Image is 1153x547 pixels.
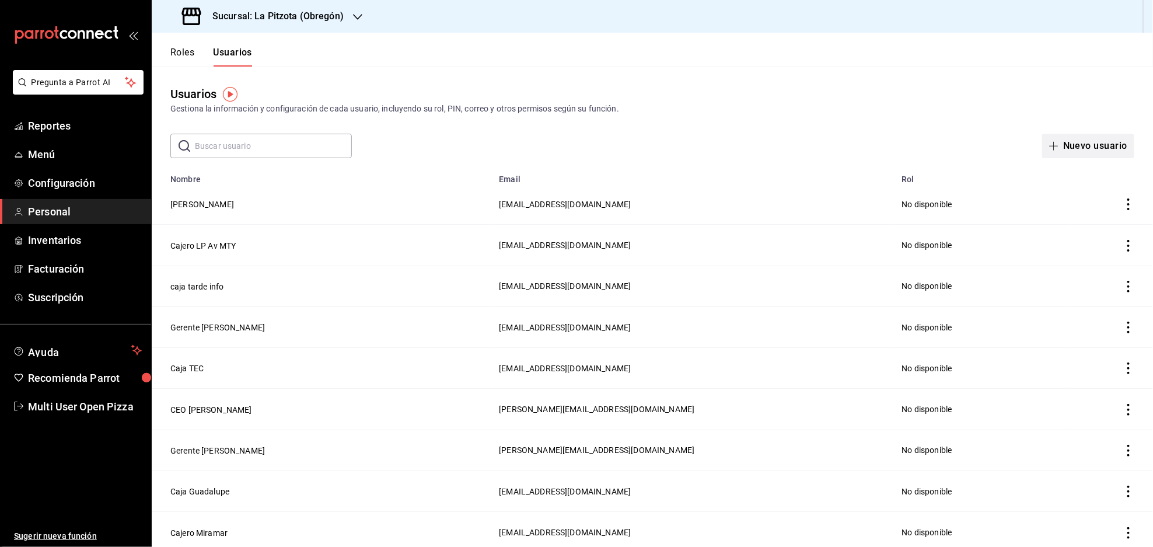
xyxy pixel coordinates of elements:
[170,47,194,67] button: Roles
[32,76,125,89] span: Pregunta a Parrot AI
[1123,486,1134,497] button: actions
[499,528,631,537] span: [EMAIL_ADDRESS][DOMAIN_NAME]
[28,370,142,386] span: Recomienda Parrot
[128,30,138,40] button: open_drawer_menu
[170,363,204,374] button: Caja TEC
[28,204,142,220] span: Personal
[895,389,1071,430] td: No disponible
[895,306,1071,347] td: No disponible
[28,175,142,191] span: Configuración
[28,343,127,357] span: Ayuda
[895,184,1071,225] td: No disponible
[152,168,492,184] th: Nombre
[28,399,142,414] span: Multi User Open Pizza
[895,168,1071,184] th: Rol
[28,290,142,305] span: Suscripción
[499,200,631,209] span: [EMAIL_ADDRESS][DOMAIN_NAME]
[14,530,142,542] span: Sugerir nueva función
[8,85,144,97] a: Pregunta a Parrot AI
[1123,527,1134,539] button: actions
[170,47,252,67] div: navigation tabs
[195,134,352,158] input: Buscar usuario
[203,9,344,23] h3: Sucursal: La Pitzota (Obregón)
[28,232,142,248] span: Inventarios
[499,281,631,291] span: [EMAIL_ADDRESS][DOMAIN_NAME]
[499,364,631,373] span: [EMAIL_ADDRESS][DOMAIN_NAME]
[213,47,252,67] button: Usuarios
[1123,363,1134,374] button: actions
[1042,134,1134,158] button: Nuevo usuario
[13,70,144,95] button: Pregunta a Parrot AI
[28,147,142,162] span: Menú
[28,118,142,134] span: Reportes
[170,240,236,252] button: Cajero LP Av MTY
[170,103,1134,115] div: Gestiona la información y configuración de cada usuario, incluyendo su rol, PIN, correo y otros p...
[170,527,228,539] button: Cajero Miramar
[170,85,216,103] div: Usuarios
[223,87,237,102] img: Tooltip marker
[1123,445,1134,457] button: actions
[895,225,1071,266] td: No disponible
[895,471,1071,512] td: No disponible
[1123,198,1134,210] button: actions
[28,261,142,277] span: Facturación
[170,445,265,457] button: Gerente [PERSON_NAME]
[895,266,1071,306] td: No disponible
[499,405,694,414] span: [PERSON_NAME][EMAIL_ADDRESS][DOMAIN_NAME]
[1123,322,1134,333] button: actions
[499,445,694,455] span: [PERSON_NAME][EMAIL_ADDRESS][DOMAIN_NAME]
[1123,281,1134,292] button: actions
[1123,240,1134,252] button: actions
[170,198,234,210] button: [PERSON_NAME]
[895,430,1071,471] td: No disponible
[895,348,1071,389] td: No disponible
[499,487,631,496] span: [EMAIL_ADDRESS][DOMAIN_NAME]
[170,281,223,292] button: caja tarde info
[492,168,895,184] th: Email
[499,241,631,250] span: [EMAIL_ADDRESS][DOMAIN_NAME]
[170,322,265,333] button: Gerente [PERSON_NAME]
[170,486,229,497] button: Caja Guadalupe
[170,404,252,416] button: CEO [PERSON_NAME]
[1123,404,1134,416] button: actions
[499,323,631,332] span: [EMAIL_ADDRESS][DOMAIN_NAME]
